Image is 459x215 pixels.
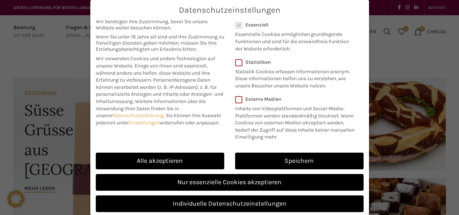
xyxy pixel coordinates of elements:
[235,28,354,52] p: Essenzielle Cookies ermöglichen grundlegende Funktionen und sind für die einwandfreie Funktion de...
[96,55,215,83] span: Wir verwenden Cookies und andere Technologien auf unserer Website. Einige von ihnen sind essenzie...
[96,195,364,212] a: Individuelle Datenschutzeinstellungen
[96,77,223,104] span: Personenbezogene Daten können verarbeitet werden (z. B. IP-Adressen), z. B. für personalisierte A...
[96,18,224,31] span: Wir benötigen Ihre Zustimmung, bevor Sie unsere Website weiter besuchen können.
[96,98,206,119] span: Weitere Informationen über die Verwendung Ihrer Daten finden Sie in unserer .
[96,174,364,191] a: Nur essenzielle Cookies akzeptieren
[96,112,221,126] span: Sie können Ihre Auswahl jederzeit unter widerrufen oder anpassen.
[235,22,354,28] label: Essenziell
[235,96,359,102] label: Externe Medien
[235,102,359,141] p: Inhalte von Videoplattformen und Social-Media-Plattformen werden standardmäßig blockiert. Wenn Co...
[113,112,164,119] a: Datenschutzerklärung
[179,5,280,15] span: Datenschutzeinstellungen
[235,65,354,90] p: Statistik Cookies erfassen Informationen anonym. Diese Informationen helfen uns zu verstehen, wie...
[96,153,224,169] a: Alle akzeptieren
[96,34,224,52] span: Wenn Sie unter 16 Jahre alt sind und Ihre Zustimmung zu freiwilligen Diensten geben möchten, müss...
[128,120,160,126] a: Einstellungen
[235,153,364,169] a: Speichern
[235,59,354,65] label: Statistiken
